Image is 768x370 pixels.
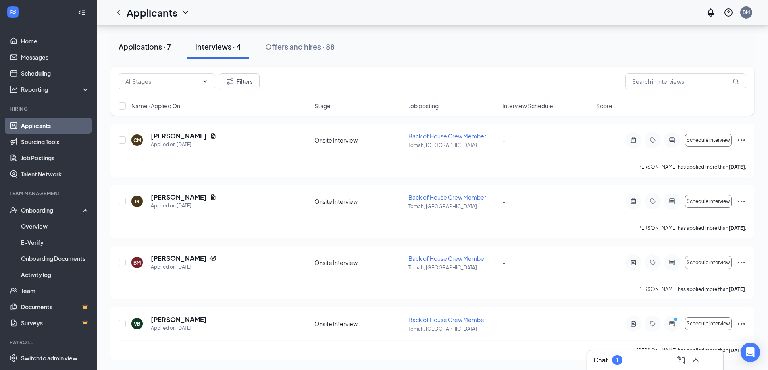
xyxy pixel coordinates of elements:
svg: Document [210,133,216,139]
span: Schedule interview [687,198,730,204]
svg: Document [210,194,216,201]
svg: ChevronDown [181,8,190,17]
a: Onboarding Documents [21,250,90,267]
svg: Collapse [78,8,86,17]
svg: PrimaryDot [672,317,682,324]
b: [DATE] [728,164,745,170]
div: Applied on [DATE] [151,202,216,210]
svg: Tag [648,259,658,266]
svg: Tag [648,320,658,327]
span: Back of House Crew Member [408,255,486,262]
button: Schedule interview [685,195,732,208]
svg: ActiveChat [667,198,677,205]
p: Tomah, [GEOGRAPHIC_DATA] [408,325,497,332]
span: Name · Applied On [131,102,180,110]
svg: QuestionInfo [724,8,733,17]
svg: Ellipses [737,319,746,329]
svg: ComposeMessage [676,355,686,365]
div: Onsite Interview [314,320,404,328]
p: Tomah, [GEOGRAPHIC_DATA] [408,264,497,271]
div: Applied on [DATE] [151,324,207,332]
input: Search in interviews [625,73,746,89]
span: Back of House Crew Member [408,316,486,323]
svg: Settings [10,354,18,362]
h5: [PERSON_NAME] [151,132,207,141]
svg: MagnifyingGlass [733,78,739,85]
div: Applied on [DATE] [151,141,216,149]
a: DocumentsCrown [21,299,90,315]
div: Open Intercom Messenger [741,343,760,362]
button: Minimize [704,353,717,366]
svg: Tag [648,198,658,205]
span: Score [596,102,612,110]
svg: ActiveChat [667,137,677,143]
span: - [502,320,505,327]
div: Offers and hires · 88 [265,41,335,52]
b: [DATE] [728,347,745,353]
svg: Analysis [10,85,18,93]
button: Schedule interview [685,134,732,147]
div: Onboarding [21,206,83,214]
div: VB [134,320,140,327]
button: Schedule interview [685,256,732,269]
svg: Notifications [706,8,716,17]
input: All Stages [125,77,199,86]
div: BM [133,259,141,266]
svg: Minimize [706,355,715,365]
b: [DATE] [728,286,745,292]
div: Applied on [DATE] [151,263,216,271]
svg: Ellipses [737,258,746,267]
span: Schedule interview [687,137,730,143]
div: Switch to admin view [21,354,77,362]
p: Tomah, [GEOGRAPHIC_DATA] [408,142,497,149]
span: - [502,136,505,144]
div: Team Management [10,190,88,197]
div: Onsite Interview [314,136,404,144]
svg: WorkstreamLogo [9,8,17,16]
svg: ChevronDown [202,78,208,85]
a: Team [21,283,90,299]
div: 1 [616,357,619,364]
div: Hiring [10,105,88,112]
a: Talent Network [21,166,90,182]
span: Back of House Crew Member [408,194,486,201]
a: Scheduling [21,65,90,81]
h3: Chat [593,356,608,364]
div: CM [133,137,141,144]
button: ChevronUp [689,353,702,366]
span: Back of House Crew Member [408,132,486,140]
div: Reporting [21,85,90,93]
span: Schedule interview [687,321,730,327]
svg: Tag [648,137,658,143]
svg: Ellipses [737,196,746,206]
svg: ActiveChat [667,259,677,266]
span: - [502,259,505,266]
a: Home [21,33,90,49]
h1: Applicants [127,6,177,19]
a: E-Verify [21,234,90,250]
a: Sourcing Tools [21,134,90,150]
div: Payroll [10,339,88,346]
p: [PERSON_NAME] has applied more than . [637,163,746,170]
svg: ChevronLeft [114,8,123,17]
div: Applications · 7 [119,41,171,52]
div: Interviews · 4 [195,41,241,52]
span: Schedule interview [687,260,730,265]
span: Interview Schedule [502,102,553,110]
svg: ActiveNote [629,259,638,266]
b: [DATE] [728,225,745,231]
svg: Ellipses [737,135,746,145]
a: Job Postings [21,150,90,166]
p: [PERSON_NAME] has applied more than . [637,286,746,293]
div: BM [743,9,750,16]
p: [PERSON_NAME] has applied more than . [637,225,746,232]
h5: [PERSON_NAME] [151,254,207,263]
a: Applicants [21,118,90,134]
svg: ActiveNote [629,198,638,205]
a: Messages [21,49,90,65]
a: SurveysCrown [21,315,90,331]
svg: ActiveNote [629,320,638,327]
a: Activity log [21,267,90,283]
div: Onsite Interview [314,197,404,205]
